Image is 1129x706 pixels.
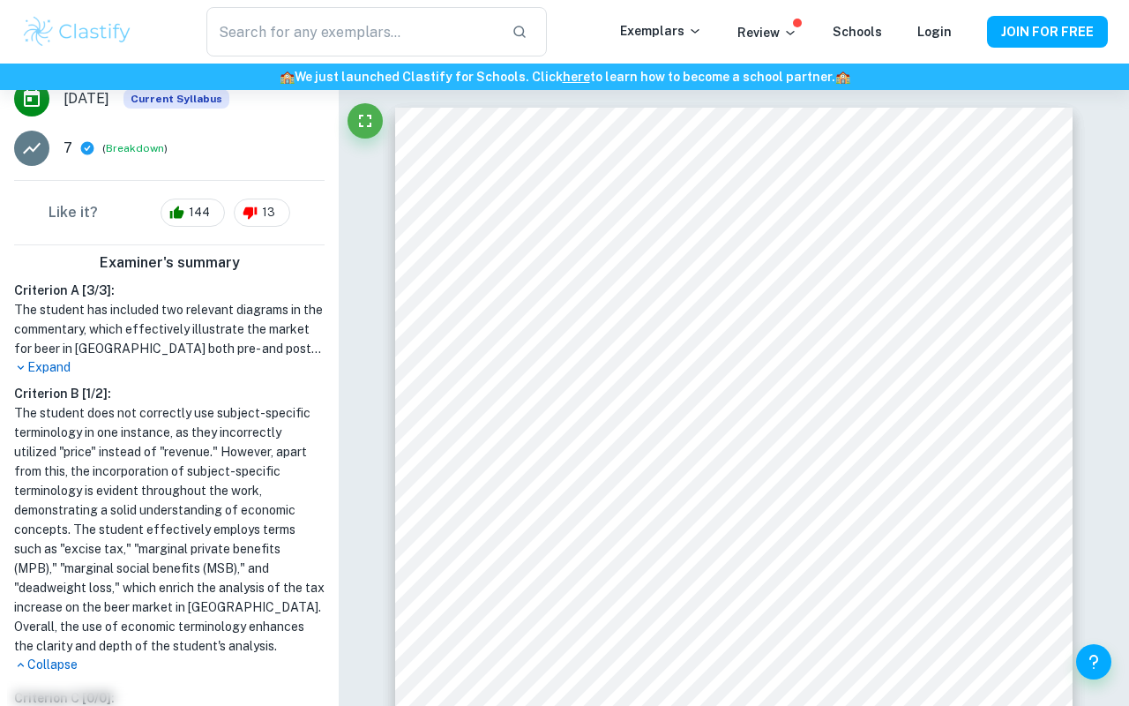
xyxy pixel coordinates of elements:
p: Expand [14,358,325,377]
input: Search for any exemplars... [206,7,497,56]
span: 🏫 [835,70,850,84]
h6: Criterion A [ 3 / 3 ]: [14,281,325,300]
p: 7 [64,138,72,159]
p: Review [737,23,797,42]
h1: The student does not correctly use subject-specific terminology in one instance, as they incorrec... [14,403,325,656]
img: Clastify logo [21,14,133,49]
span: Current Syllabus [123,89,229,109]
span: [DATE] [64,88,109,109]
span: 144 [179,204,220,222]
button: Breakdown [106,140,164,156]
div: 13 [234,199,290,227]
p: Collapse [14,656,325,674]
span: 13 [252,204,285,222]
button: Fullscreen [348,103,383,139]
button: JOIN FOR FREE [987,16,1108,48]
a: Login [917,25,952,39]
h6: Like it? [49,202,98,223]
a: here [563,70,590,84]
h6: We just launched Clastify for Schools. Click to learn how to become a school partner. [4,67,1125,86]
h6: Criterion B [ 1 / 2 ]: [14,384,325,403]
div: 144 [161,199,225,227]
span: ( ) [102,140,168,157]
button: Help and Feedback [1076,644,1111,680]
span: 🏫 [280,70,295,84]
h1: The student has included two relevant diagrams in the commentary, which effectively illustrate th... [14,300,325,358]
p: Exemplars [620,21,702,41]
div: This exemplar is based on the current syllabus. Feel free to refer to it for inspiration/ideas wh... [123,89,229,109]
a: Schools [833,25,882,39]
h6: Examiner's summary [7,252,332,274]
